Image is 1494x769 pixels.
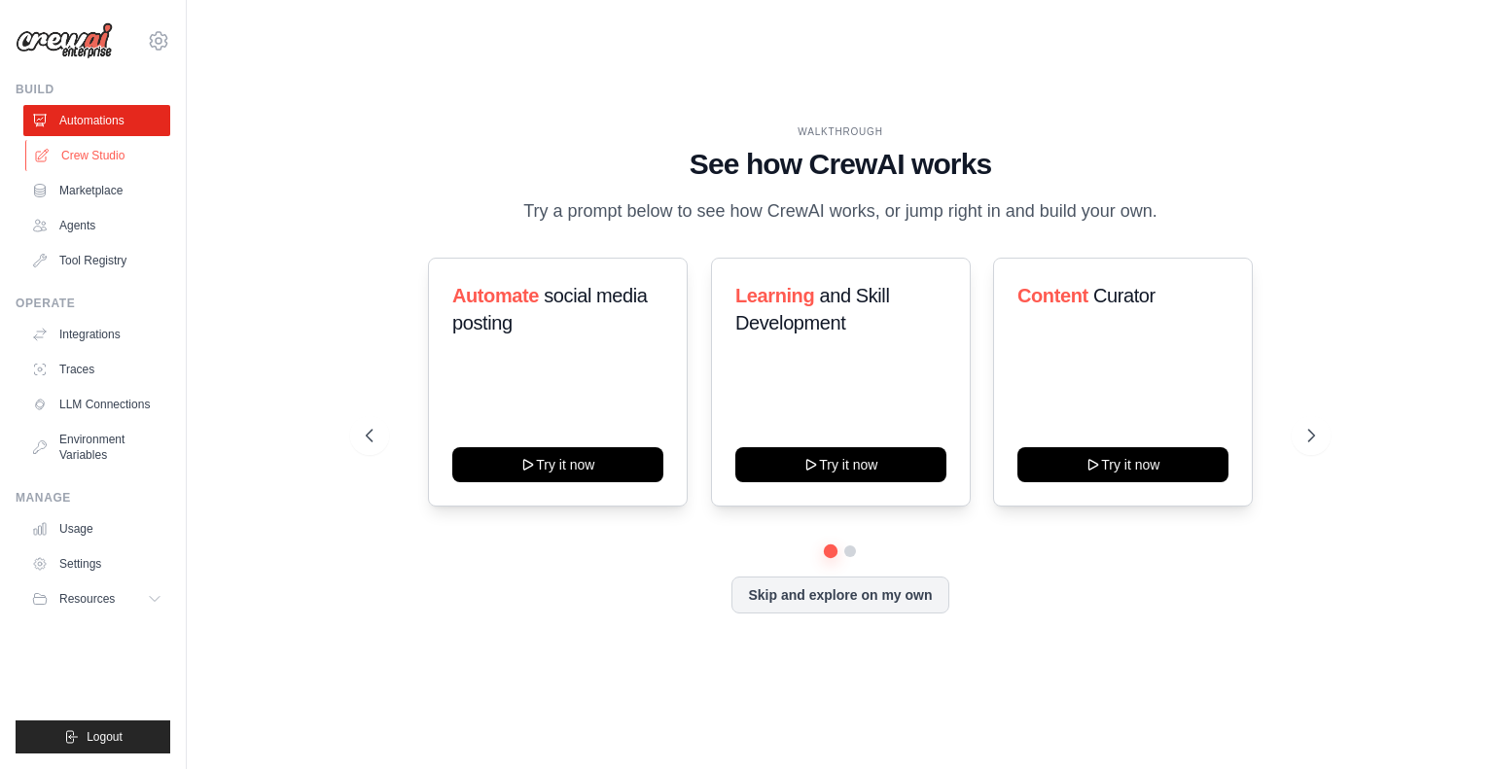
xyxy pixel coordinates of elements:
span: Content [1017,285,1088,306]
span: Resources [59,591,115,607]
button: Try it now [735,447,946,482]
a: Marketplace [23,175,170,206]
img: Logo [16,22,113,59]
h1: See how CrewAI works [366,147,1315,182]
div: Manage [16,490,170,506]
a: Traces [23,354,170,385]
a: Environment Variables [23,424,170,471]
span: Curator [1093,285,1156,306]
button: Skip and explore on my own [731,577,948,613]
a: Settings [23,548,170,579]
a: LLM Connections [23,389,170,420]
a: Crew Studio [25,140,172,171]
span: Learning [735,285,814,306]
a: Integrations [23,319,170,350]
p: Try a prompt below to see how CrewAI works, or jump right in and build your own. [514,197,1167,226]
a: Agents [23,210,170,241]
button: Try it now [452,447,663,482]
button: Try it now [1017,447,1228,482]
span: and Skill Development [735,285,889,333]
button: Logout [16,720,170,753]
div: Operate [16,296,170,311]
button: Resources [23,583,170,614]
div: Build [16,82,170,97]
span: Logout [87,729,123,745]
div: WALKTHROUGH [366,124,1315,139]
a: Automations [23,105,170,136]
a: Tool Registry [23,245,170,276]
a: Usage [23,513,170,544]
span: Automate [452,285,539,306]
span: social media posting [452,285,648,333]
